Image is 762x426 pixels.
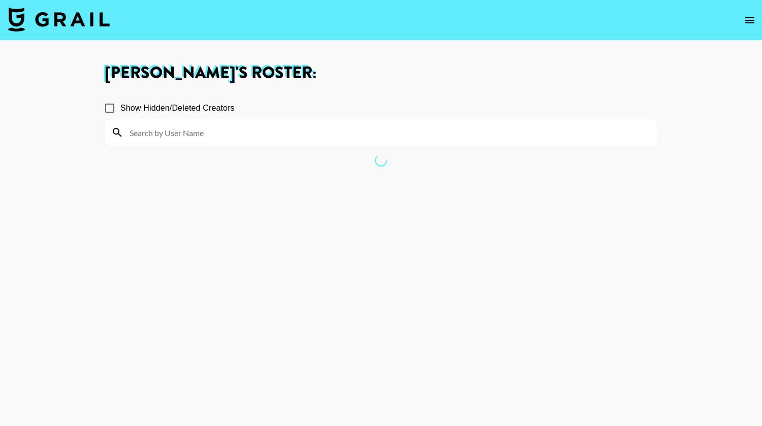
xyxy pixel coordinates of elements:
[123,124,651,141] input: Search by User Name
[105,65,657,81] h1: [PERSON_NAME] 's Roster:
[120,102,235,114] span: Show Hidden/Deleted Creators
[8,7,110,31] img: Grail Talent
[740,10,760,30] button: open drawer
[373,152,390,169] span: Refreshing talent, campaigns, clients...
